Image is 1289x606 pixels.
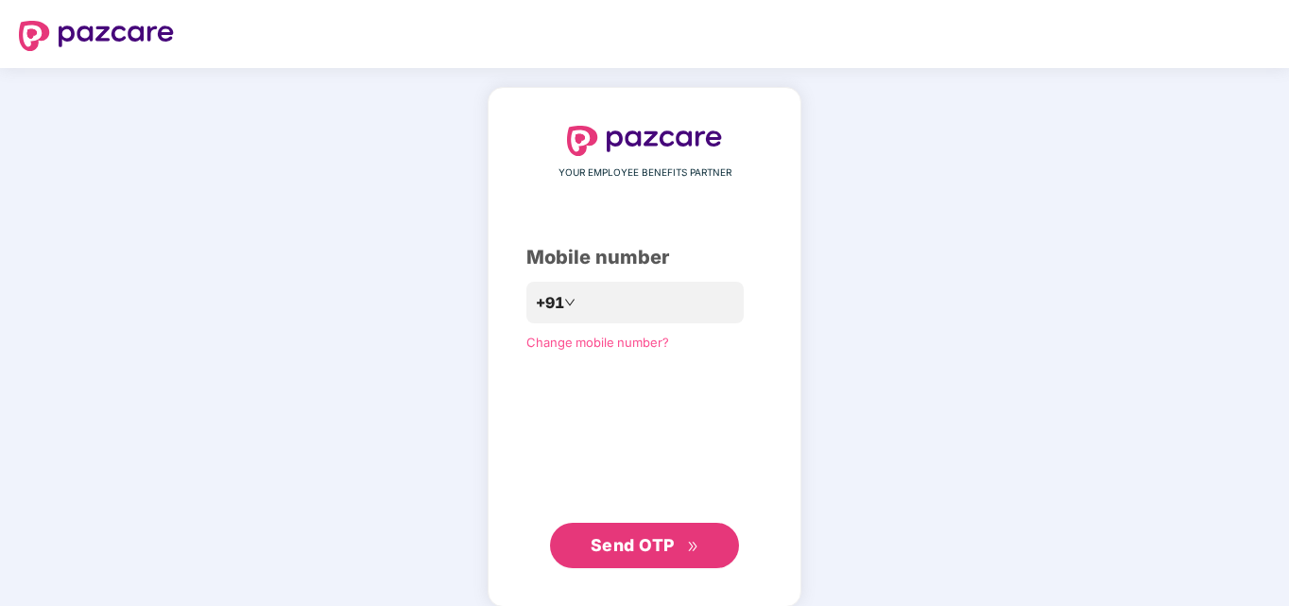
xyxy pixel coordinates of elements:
[550,523,739,568] button: Send OTPdouble-right
[559,165,731,181] span: YOUR EMPLOYEE BENEFITS PARTNER
[687,541,699,553] span: double-right
[567,126,722,156] img: logo
[564,297,576,308] span: down
[526,243,763,272] div: Mobile number
[536,291,564,315] span: +91
[19,21,174,51] img: logo
[591,535,675,555] span: Send OTP
[526,335,669,350] a: Change mobile number?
